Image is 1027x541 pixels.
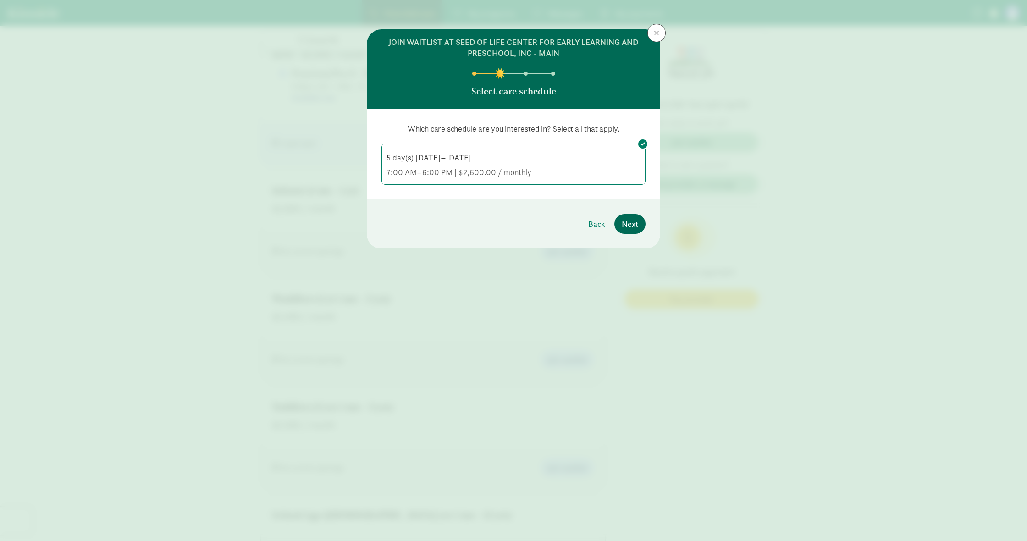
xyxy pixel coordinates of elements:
button: Back [581,214,613,234]
span: Back [588,218,605,230]
p: Which care schedule are you interested in? Select all that apply. [381,123,646,134]
h6: join waitlist at Seed of Life Center For Early Learning and Preschool, Inc - Main [387,37,640,59]
div: 5 day(s) [DATE]–[DATE] [387,152,640,163]
span: Next [622,218,638,230]
div: 7:00 AM–6:00 PM | $2,600.00 / monthly [387,167,640,178]
button: Next [614,214,646,234]
p: Select care schedule [471,85,556,98]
